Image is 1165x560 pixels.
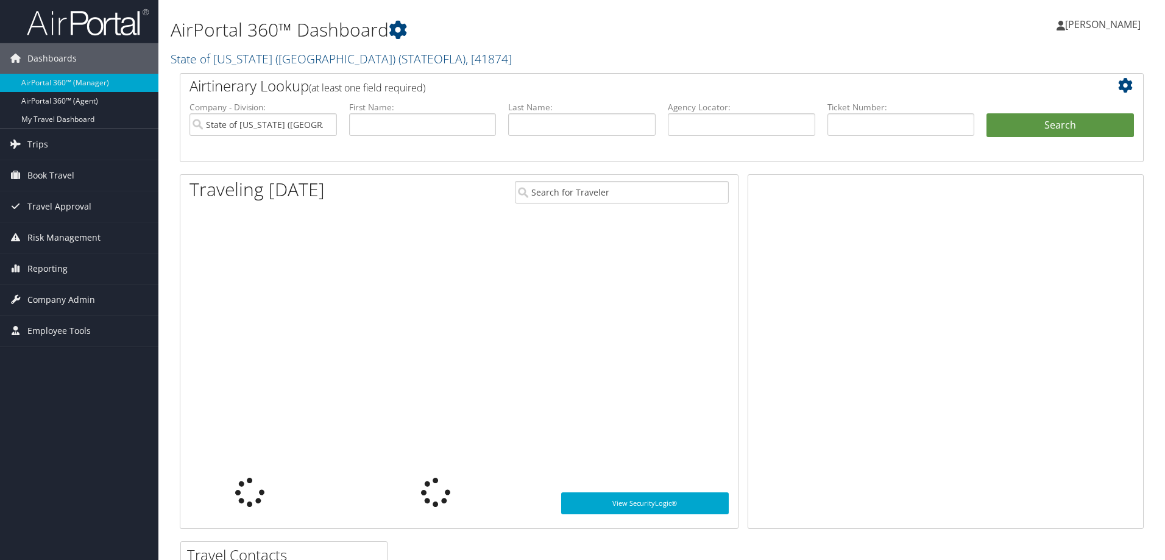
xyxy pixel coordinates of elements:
[27,8,149,37] img: airportal-logo.png
[27,316,91,346] span: Employee Tools
[466,51,512,67] span: , [ 41874 ]
[27,43,77,74] span: Dashboards
[27,285,95,315] span: Company Admin
[189,177,325,202] h1: Traveling [DATE]
[189,101,337,113] label: Company - Division:
[515,181,729,204] input: Search for Traveler
[27,191,91,222] span: Travel Approval
[171,17,826,43] h1: AirPortal 360™ Dashboard
[1057,6,1153,43] a: [PERSON_NAME]
[668,101,815,113] label: Agency Locator:
[309,81,425,94] span: (at least one field required)
[508,101,656,113] label: Last Name:
[827,101,975,113] label: Ticket Number:
[27,253,68,284] span: Reporting
[1065,18,1141,31] span: [PERSON_NAME]
[189,76,1053,96] h2: Airtinerary Lookup
[27,222,101,253] span: Risk Management
[349,101,497,113] label: First Name:
[171,51,512,67] a: State of [US_STATE] ([GEOGRAPHIC_DATA])
[27,160,74,191] span: Book Travel
[986,113,1134,138] button: Search
[27,129,48,160] span: Trips
[561,492,729,514] a: View SecurityLogic®
[398,51,466,67] span: ( STATEOFLA )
